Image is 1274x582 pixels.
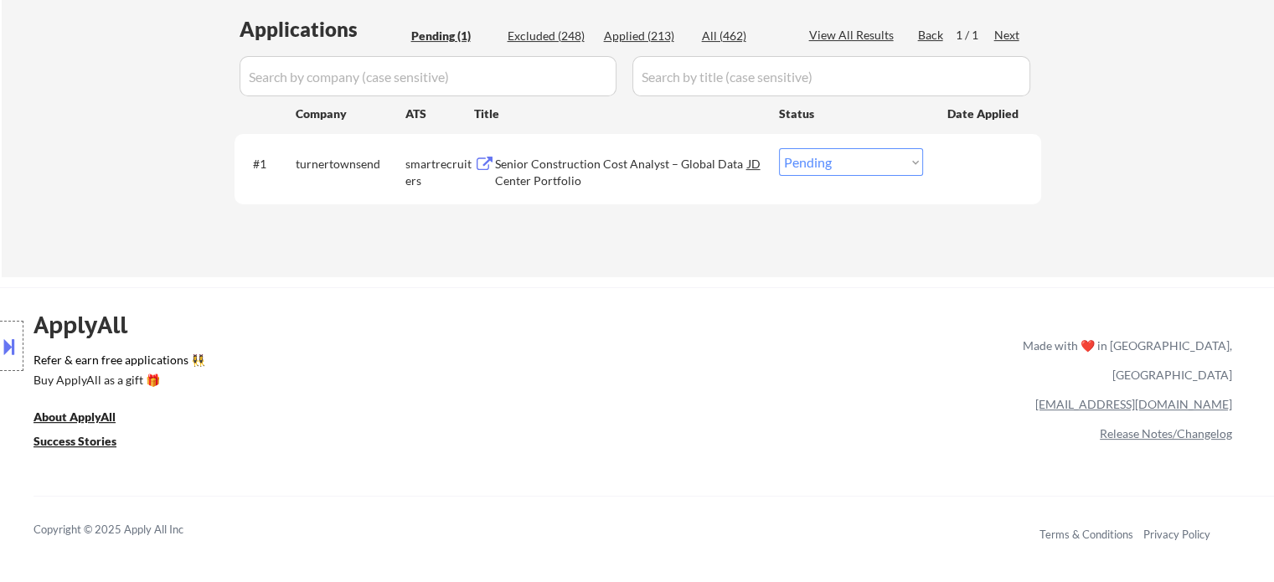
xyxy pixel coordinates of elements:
[1100,426,1232,440] a: Release Notes/Changelog
[779,98,923,128] div: Status
[296,106,405,122] div: Company
[508,28,591,44] div: Excluded (248)
[918,27,945,44] div: Back
[956,27,994,44] div: 1 / 1
[1039,528,1133,541] a: Terms & Conditions
[1035,397,1232,411] a: [EMAIL_ADDRESS][DOMAIN_NAME]
[1143,528,1210,541] a: Privacy Policy
[405,156,474,188] div: smartrecruiters
[296,156,405,173] div: turnertownsend
[411,28,495,44] div: Pending (1)
[474,106,763,122] div: Title
[632,56,1030,96] input: Search by title (case sensitive)
[746,148,763,178] div: JD
[495,156,748,188] div: Senior Construction Cost Analyst – Global Data Center Portfolio
[809,27,899,44] div: View All Results
[1016,331,1232,389] div: Made with ❤️ in [GEOGRAPHIC_DATA], [GEOGRAPHIC_DATA]
[240,19,405,39] div: Applications
[405,106,474,122] div: ATS
[702,28,786,44] div: All (462)
[604,28,688,44] div: Applied (213)
[947,106,1021,122] div: Date Applied
[994,27,1021,44] div: Next
[34,354,673,372] a: Refer & earn free applications 👯‍♀️
[240,56,616,96] input: Search by company (case sensitive)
